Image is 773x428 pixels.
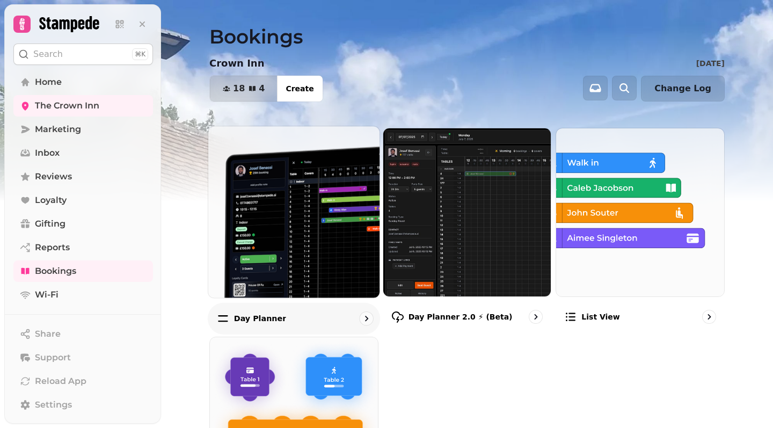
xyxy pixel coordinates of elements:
a: Marketing [13,119,153,140]
span: 18 [233,84,245,93]
button: Search⌘K [13,43,153,65]
a: Wi-Fi [13,284,153,306]
p: Crown Inn [209,56,265,71]
span: Loyalty [35,194,67,207]
a: Loyalty [13,190,153,211]
p: Day Planner 2.0 ⚡ (Beta) [409,311,513,322]
img: Day Planner 2.0 ⚡ (Beta) [383,128,551,296]
img: Day planner [200,118,388,306]
span: 4 [259,84,265,93]
svg: go to [530,311,541,322]
button: Create [277,76,322,101]
span: Settings [35,398,72,411]
span: Share [35,328,61,340]
a: Day plannerDay planner [208,126,380,334]
a: Gifting [13,213,153,235]
p: List view [581,311,619,322]
span: Bookings [35,265,76,278]
a: Day Planner 2.0 ⚡ (Beta)Day Planner 2.0 ⚡ (Beta) [383,128,552,332]
div: ⌘K [132,48,148,60]
a: List viewList view [556,128,725,332]
button: Change Log [641,76,725,101]
span: Gifting [35,217,65,230]
a: The Crown Inn [13,95,153,117]
span: The Crown Inn [35,99,99,112]
span: Inbox [35,147,60,159]
span: Reload App [35,375,86,388]
svg: go to [704,311,714,322]
a: Home [13,71,153,93]
span: Wi-Fi [35,288,59,301]
span: Change Log [654,84,711,93]
span: Marketing [35,123,81,136]
span: Create [286,85,313,92]
span: Home [35,76,62,89]
p: [DATE] [696,58,725,69]
span: Support [35,351,71,364]
button: 184 [210,76,278,101]
p: Day planner [234,313,286,324]
span: Reviews [35,170,72,183]
a: Reports [13,237,153,258]
img: List view [556,128,724,296]
button: Support [13,347,153,368]
a: Inbox [13,142,153,164]
a: Settings [13,394,153,416]
a: Reviews [13,166,153,187]
a: Bookings [13,260,153,282]
svg: go to [361,313,371,324]
p: Search [33,48,63,61]
span: Reports [35,241,70,254]
button: Reload App [13,371,153,392]
button: Share [13,323,153,345]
